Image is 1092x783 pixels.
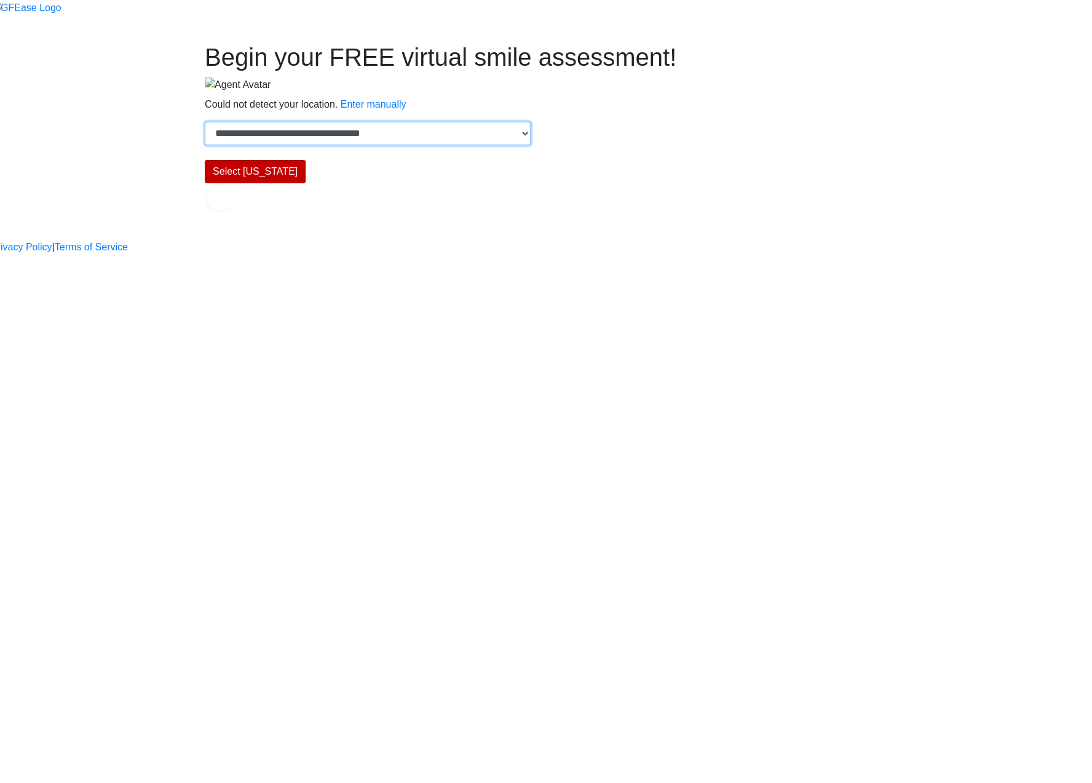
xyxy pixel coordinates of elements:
[52,240,55,255] a: |
[55,240,128,255] a: Terms of Service
[205,160,306,183] button: Select [US_STATE]
[205,99,338,109] span: Could not detect your location.
[205,78,271,92] img: Agent Avatar
[205,42,887,72] h1: Begin your FREE virtual smile assessment!
[341,99,406,109] a: Enter manually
